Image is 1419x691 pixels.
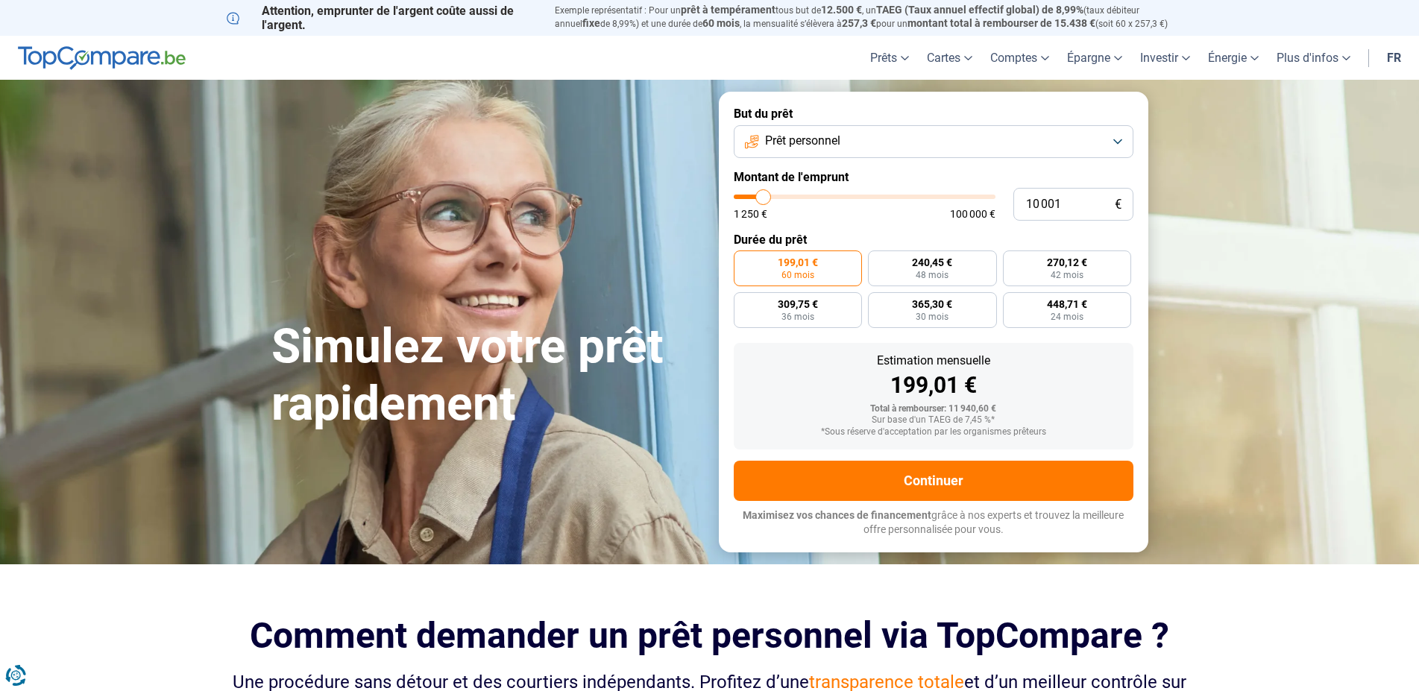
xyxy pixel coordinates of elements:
[18,46,186,70] img: TopCompare
[1051,271,1083,280] span: 42 mois
[734,170,1133,184] label: Montant de l'emprunt
[746,374,1121,397] div: 199,01 €
[227,4,537,32] p: Attention, emprunter de l'argent coûte aussi de l'argent.
[555,4,1193,31] p: Exemple représentatif : Pour un tous but de , un (taux débiteur annuel de 8,99%) et une durée de ...
[950,209,995,219] span: 100 000 €
[1268,36,1359,80] a: Plus d'infos
[912,299,952,309] span: 365,30 €
[734,508,1133,537] p: grâce à nos experts et trouvez la meilleure offre personnalisée pour vous.
[1051,312,1083,321] span: 24 mois
[734,125,1133,158] button: Prêt personnel
[861,36,918,80] a: Prêts
[734,461,1133,501] button: Continuer
[876,4,1083,16] span: TAEG (Taux annuel effectif global) de 8,99%
[918,36,981,80] a: Cartes
[1115,198,1121,211] span: €
[734,209,767,219] span: 1 250 €
[746,404,1121,414] div: Total à rembourser: 11 940,60 €
[916,271,948,280] span: 48 mois
[1378,36,1410,80] a: fr
[1047,257,1087,268] span: 270,12 €
[746,355,1121,367] div: Estimation mensuelle
[227,615,1193,656] h2: Comment demander un prêt personnel via TopCompare ?
[781,312,814,321] span: 36 mois
[907,17,1095,29] span: montant total à rembourser de 15.438 €
[781,271,814,280] span: 60 mois
[734,233,1133,247] label: Durée du prêt
[1199,36,1268,80] a: Énergie
[746,427,1121,438] div: *Sous réserve d'acceptation par les organismes prêteurs
[821,4,862,16] span: 12.500 €
[743,509,931,521] span: Maximisez vos chances de financement
[842,17,876,29] span: 257,3 €
[778,299,818,309] span: 309,75 €
[912,257,952,268] span: 240,45 €
[681,4,775,16] span: prêt à tempérament
[746,415,1121,426] div: Sur base d'un TAEG de 7,45 %*
[981,36,1058,80] a: Comptes
[1047,299,1087,309] span: 448,71 €
[778,257,818,268] span: 199,01 €
[1131,36,1199,80] a: Investir
[271,318,701,433] h1: Simulez votre prêt rapidement
[582,17,600,29] span: fixe
[702,17,740,29] span: 60 mois
[734,107,1133,121] label: But du prêt
[765,133,840,149] span: Prêt personnel
[916,312,948,321] span: 30 mois
[1058,36,1131,80] a: Épargne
